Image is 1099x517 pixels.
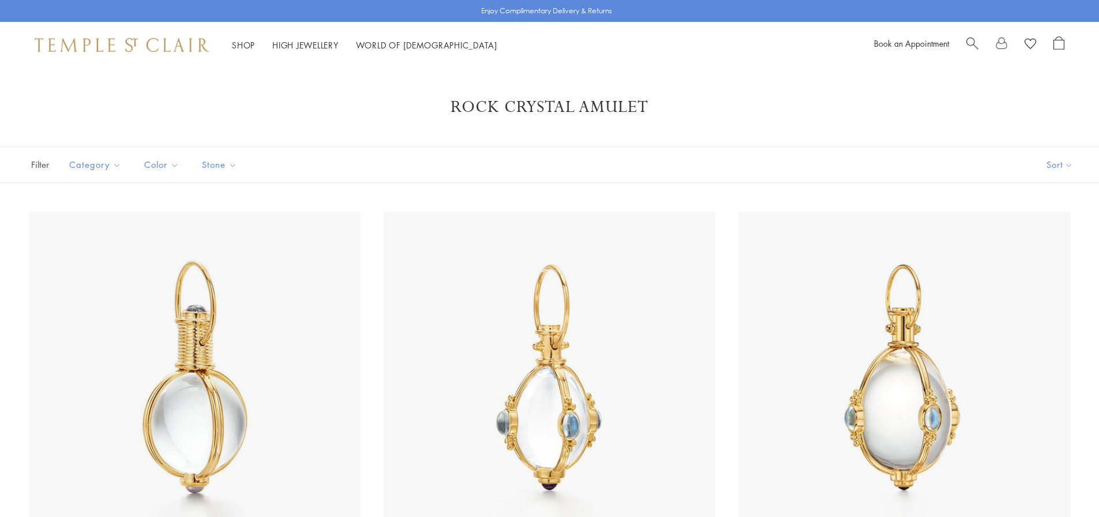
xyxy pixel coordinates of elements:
a: View Wishlist [1025,36,1036,54]
button: Category [61,152,130,178]
a: World of [DEMOGRAPHIC_DATA]World of [DEMOGRAPHIC_DATA] [356,39,497,51]
a: High JewelleryHigh Jewellery [272,39,339,51]
img: Temple St. Clair [35,38,209,52]
span: Color [138,158,187,172]
a: ShopShop [232,39,255,51]
span: Category [63,158,130,172]
a: Search [966,36,978,54]
span: Stone [196,158,246,172]
p: Enjoy Complimentary Delivery & Returns [481,5,612,17]
button: Show sort by [1021,147,1099,182]
button: Color [136,152,187,178]
a: Book an Appointment [874,38,949,49]
a: Open Shopping Bag [1053,36,1064,54]
h1: Rock Crystal Amulet [46,97,1053,118]
button: Stone [193,152,246,178]
nav: Main navigation [232,38,497,53]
